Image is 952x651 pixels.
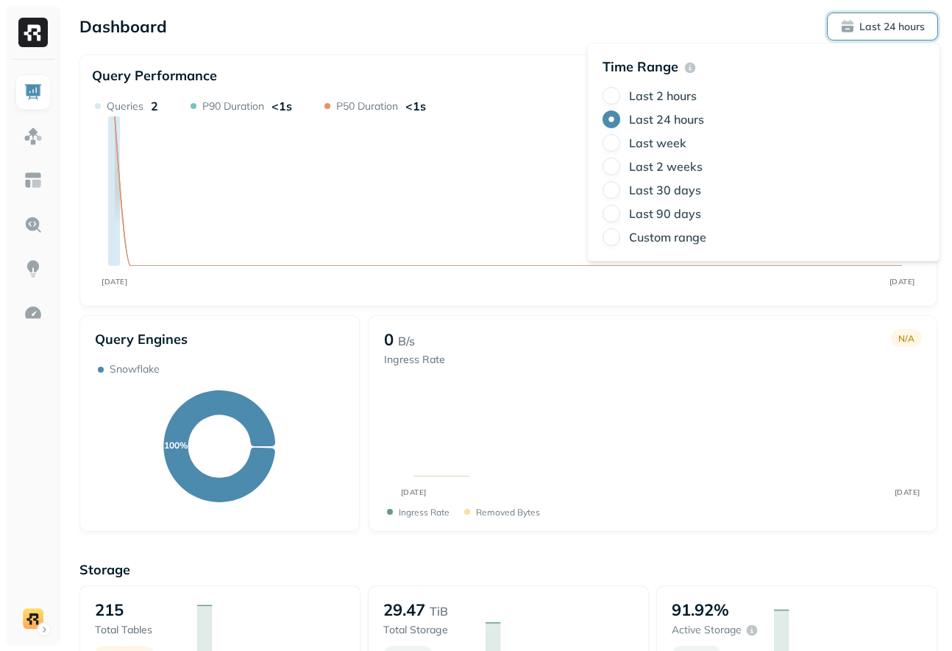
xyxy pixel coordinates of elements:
[384,329,394,350] p: 0
[399,507,450,518] p: Ingress Rate
[894,488,920,498] tspan: [DATE]
[629,183,701,197] label: Last 30 days
[384,353,445,367] p: Ingress Rate
[23,608,43,629] img: demo
[107,99,143,113] p: Queries
[24,171,43,190] img: Asset Explorer
[24,303,43,323] img: Optimization
[430,602,448,620] p: TiB
[405,99,426,113] p: <1s
[629,159,703,174] label: Last 2 weeks
[889,277,915,286] tspan: [DATE]
[92,67,217,84] p: Query Performance
[202,99,264,113] p: P90 Duration
[629,112,704,127] label: Last 24 hours
[79,16,167,37] p: Dashboard
[476,507,540,518] p: Removed bytes
[79,561,937,578] p: Storage
[672,623,742,637] p: Active storage
[164,440,188,451] text: 100%
[629,136,686,150] label: Last week
[859,20,925,34] p: Last 24 hours
[336,99,398,113] p: P50 Duration
[95,331,344,348] p: Query Engines
[629,230,706,244] label: Custom range
[672,599,729,620] p: 91.92%
[398,332,415,350] p: B/s
[24,127,43,146] img: Assets
[383,599,425,620] p: 29.47
[828,13,937,40] button: Last 24 hours
[898,333,914,344] p: N/A
[383,623,471,637] p: Total storage
[102,277,127,286] tspan: [DATE]
[110,362,160,376] p: Snowflake
[95,599,124,620] p: 215
[271,99,292,113] p: <1s
[24,215,43,234] img: Query Explorer
[24,82,43,102] img: Dashboard
[24,259,43,278] img: Insights
[629,88,697,103] label: Last 2 hours
[18,18,48,47] img: Ryft
[603,58,678,75] p: Time Range
[151,99,158,113] p: 2
[629,206,701,221] label: Last 90 days
[95,623,182,637] p: Total tables
[400,488,426,498] tspan: [DATE]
